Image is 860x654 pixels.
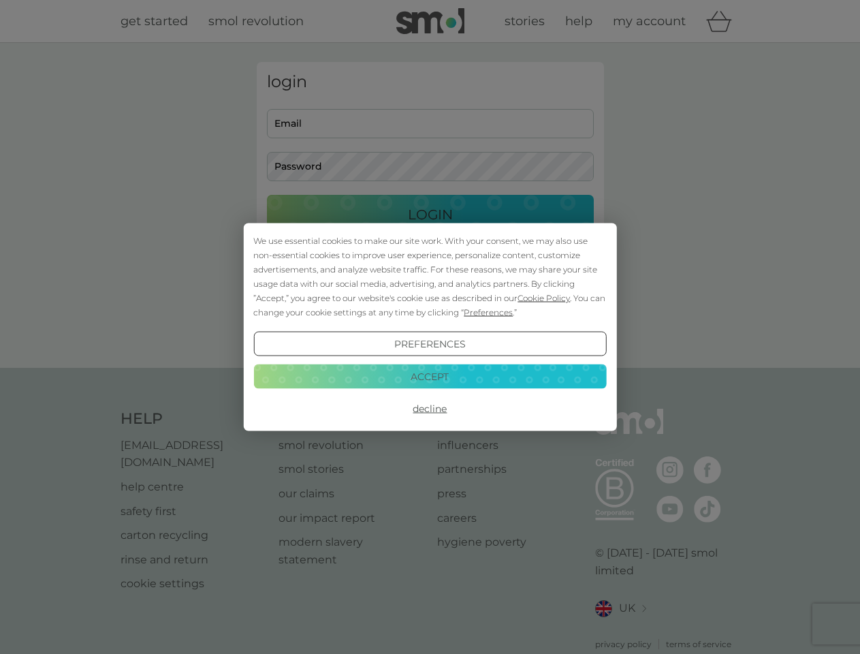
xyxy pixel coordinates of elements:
[464,307,513,317] span: Preferences
[243,223,616,431] div: Cookie Consent Prompt
[253,332,606,356] button: Preferences
[253,364,606,388] button: Accept
[517,293,570,303] span: Cookie Policy
[253,396,606,421] button: Decline
[253,234,606,320] div: We use essential cookies to make our site work. With your consent, we may also use non-essential ...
